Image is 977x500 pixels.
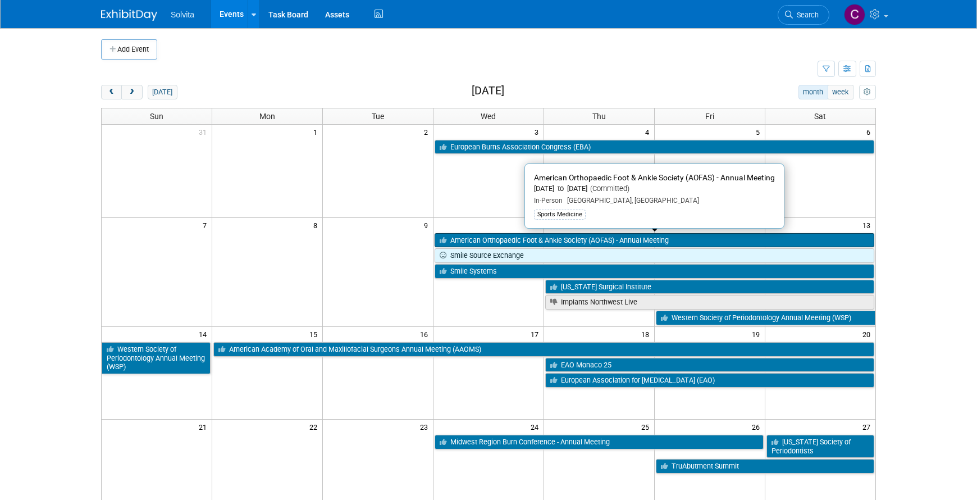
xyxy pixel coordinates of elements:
[259,112,275,121] span: Mon
[150,112,163,121] span: Sun
[592,112,606,121] span: Thu
[534,210,586,220] div: Sports Medicine
[865,125,875,139] span: 6
[534,197,563,204] span: In-Person
[859,85,876,99] button: myCustomButton
[844,4,865,25] img: Cindy Miller
[545,373,874,388] a: European Association for [MEDICAL_DATA] (EAO)
[545,280,874,294] a: [US_STATE] Surgical Institute
[472,85,504,97] h2: [DATE]
[435,435,764,449] a: Midwest Region Burn Conference - Annual Meeting
[202,218,212,232] span: 7
[644,125,654,139] span: 4
[793,11,819,19] span: Search
[435,233,874,248] a: American Orthopaedic Foot & Ankle Society (AOFAS) - Annual Meeting
[751,327,765,341] span: 19
[534,173,775,182] span: American Orthopaedic Foot & Ankle Society (AOFAS) - Annual Meeting
[435,264,874,279] a: Smile Systems
[312,218,322,232] span: 8
[529,420,544,434] span: 24
[419,420,433,434] span: 23
[545,358,874,372] a: EAO Monaco 25
[102,342,211,374] a: Western Society of Periodontology Annual Meeting (WSP)
[435,140,874,154] a: European Burns Association Congress (EBA)
[766,435,874,458] a: [US_STATE] Society of Periodontists
[435,248,874,263] a: Smile Source Exchange
[640,420,654,434] span: 25
[171,10,194,19] span: Solvita
[798,85,828,99] button: month
[423,125,433,139] span: 2
[751,420,765,434] span: 26
[308,327,322,341] span: 15
[198,327,212,341] span: 14
[121,85,142,99] button: next
[545,295,874,310] a: Implants Northwest Live
[861,218,875,232] span: 13
[534,184,775,194] div: [DATE] to [DATE]
[423,218,433,232] span: 9
[533,125,544,139] span: 3
[656,311,875,325] a: Western Society of Periodontology Annual Meeting (WSP)
[587,184,629,193] span: (Committed)
[148,85,177,99] button: [DATE]
[198,125,212,139] span: 31
[198,420,212,434] span: 21
[705,112,714,121] span: Fri
[529,327,544,341] span: 17
[563,197,699,204] span: [GEOGRAPHIC_DATA], [GEOGRAPHIC_DATA]
[372,112,384,121] span: Tue
[640,327,654,341] span: 18
[814,112,826,121] span: Sat
[861,327,875,341] span: 20
[101,10,157,21] img: ExhibitDay
[861,420,875,434] span: 27
[312,125,322,139] span: 1
[828,85,853,99] button: week
[755,125,765,139] span: 5
[308,420,322,434] span: 22
[101,85,122,99] button: prev
[481,112,496,121] span: Wed
[656,459,874,474] a: TruAbutment Summit
[864,89,871,96] i: Personalize Calendar
[419,327,433,341] span: 16
[213,342,874,357] a: American Academy of Oral and Maxillofacial Surgeons Annual Meeting (AAOMS)
[101,39,157,60] button: Add Event
[778,5,829,25] a: Search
